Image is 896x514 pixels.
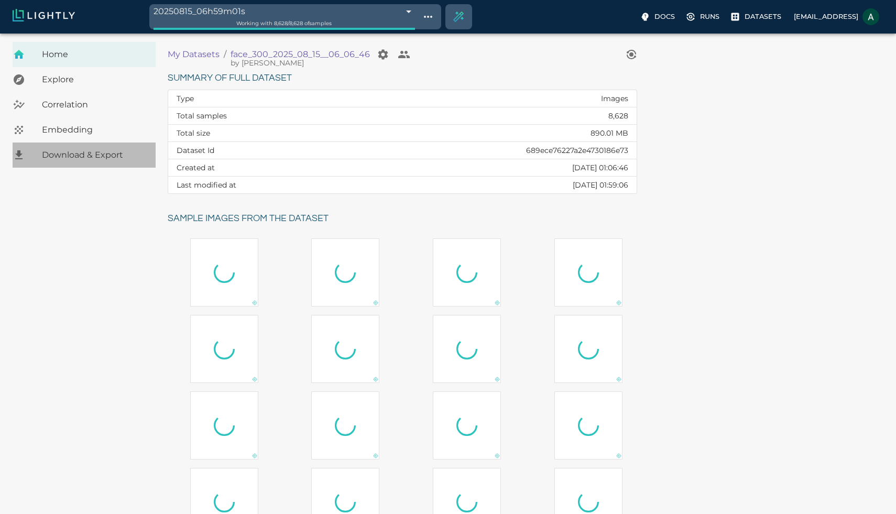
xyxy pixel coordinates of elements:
th: Type [168,90,352,107]
th: Last modified at [168,177,352,194]
img: Lightly [13,9,75,21]
td: 8,628 [352,107,637,125]
button: Collaborate on your dataset [394,44,414,65]
label: Docs [638,8,679,25]
th: Dataset Id [168,142,352,159]
h6: Sample images from the dataset [168,211,645,227]
label: [EMAIL_ADDRESS]Aryan Behmardi [790,5,883,28]
th: Total samples [168,107,352,125]
nav: breadcrumb [168,44,621,65]
li: / [224,48,226,61]
td: 890.01 MB [352,125,637,142]
p: Datasets [745,12,781,21]
span: Explore [42,73,147,86]
p: Runs [700,12,719,21]
p: Docs [654,12,675,21]
th: Total size [168,125,352,142]
span: Home [42,48,147,61]
span: Embedding [42,124,147,136]
button: Manage your dataset [373,44,394,65]
a: Embedding [13,117,156,143]
span: Correlation [42,99,147,111]
a: My Datasets [168,48,220,61]
nav: explore, analyze, sample, metadata, embedding, correlations label, download your dataset [13,42,156,168]
td: Images [352,90,637,107]
td: 689ece76227a2e4730186e73 [352,142,637,159]
label: Datasets [728,8,785,25]
a: Home [13,42,156,67]
div: 20250815_06h59m01s [154,4,415,18]
span: Download & Export [42,149,147,161]
a: face_300_2025_08_15__06_06_46 [231,48,370,61]
label: Runs [683,8,724,25]
span: Chip Ray (Teknoir) [231,58,304,68]
p: [EMAIL_ADDRESS] [794,12,858,21]
table: dataset summary [168,90,637,193]
span: Working with 8,628 / 8,628 of samples [236,20,332,27]
a: Download & Export [13,143,156,168]
div: Create selection [446,4,471,29]
img: Aryan Behmardi [862,8,879,25]
a: Explore [13,67,156,92]
td: [DATE] 01:59:06 [352,177,637,194]
a: Correlation [13,92,156,117]
td: [DATE] 01:06:46 [352,159,637,177]
button: View worker run detail [621,44,642,65]
button: Show tag tree [419,8,437,26]
h6: Summary of full dataset [168,70,637,86]
th: Created at [168,159,352,177]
